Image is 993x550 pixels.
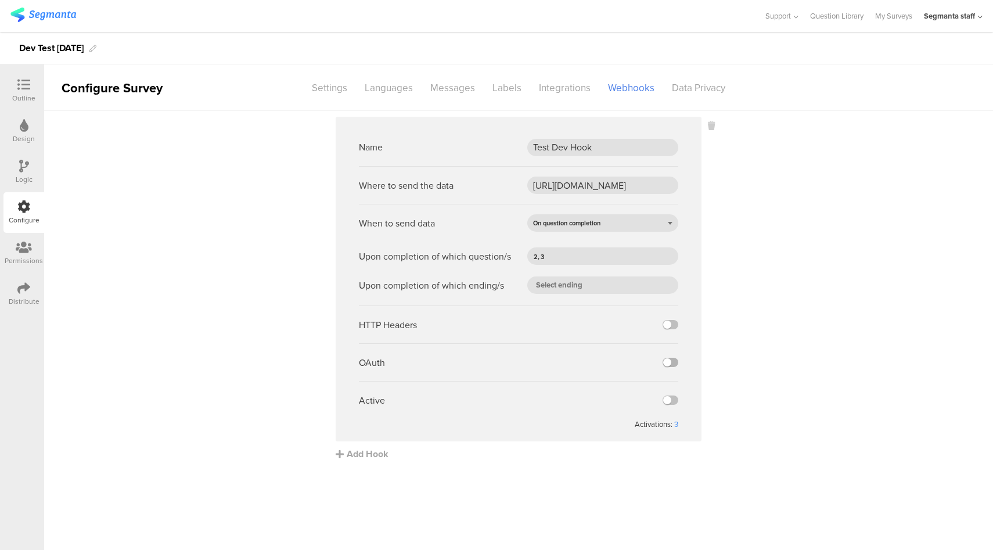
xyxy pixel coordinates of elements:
[19,39,84,57] div: Dev Test [DATE]
[359,318,417,332] div: HTTP Headers
[527,276,678,294] input: Select ending
[359,141,383,154] div: Name
[527,139,678,156] input: Hook Name
[924,10,975,21] div: Segmanta staff
[674,419,678,430] div: 3
[44,78,178,98] div: Configure Survey
[303,78,356,98] div: Settings
[484,78,530,98] div: Labels
[13,134,35,144] div: Design
[10,8,76,22] img: segmanta logo
[336,447,707,461] div: Add Hook
[765,10,791,21] span: Support
[9,296,39,307] div: Distribute
[9,215,39,225] div: Configure
[359,356,385,369] div: OAuth
[663,78,734,98] div: Data Privacy
[541,252,544,261] span: 3
[16,174,33,185] div: Logic
[527,177,678,194] input: URL - http(s)://...
[533,218,600,228] span: On question completion
[5,256,43,266] div: Permissions
[359,279,504,292] div: Upon completion of which ending/s
[599,78,663,98] div: Webhooks
[356,78,422,98] div: Languages
[359,217,435,230] div: When to send data
[359,394,385,407] div: Active
[633,419,674,430] div: Activations:
[422,78,484,98] div: Messages
[530,78,599,98] div: Integrations
[12,93,35,103] div: Outline
[534,252,538,261] span: 2
[359,250,511,263] div: Upon completion of which question/s
[359,179,454,192] div: Where to send the data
